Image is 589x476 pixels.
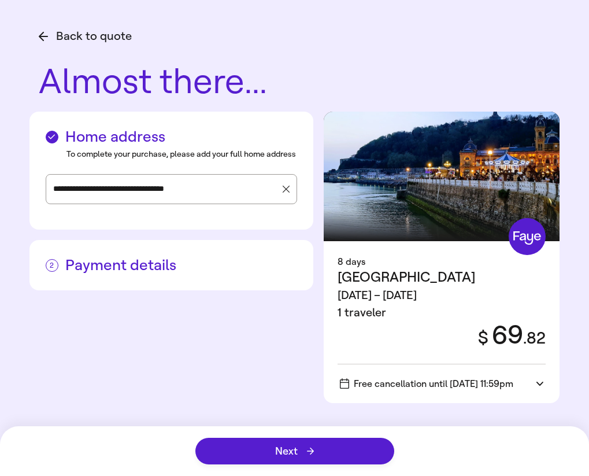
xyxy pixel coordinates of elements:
[340,378,513,389] span: Free cancellation until [DATE] 11:59pm
[275,446,314,456] span: Next
[46,128,298,146] h2: Home address
[66,148,298,160] div: To complete your purchase, please add your full home address
[478,327,488,348] span: $
[46,256,298,274] h2: Payment details
[39,64,560,100] h1: Almost there...
[338,255,546,269] div: 8 days
[338,269,476,285] span: [GEOGRAPHIC_DATA]
[523,329,546,348] span: . 82
[195,438,394,464] button: Next
[338,287,476,304] div: [DATE] – [DATE]
[39,28,132,45] button: Back to quote
[338,304,476,322] div: 1 traveler
[468,322,546,349] div: 69
[53,180,279,198] input: Street address, city, state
